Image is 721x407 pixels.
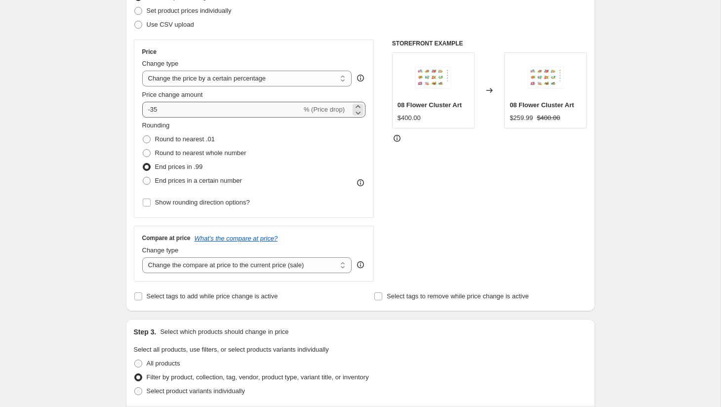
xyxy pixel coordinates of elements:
[142,234,191,242] h3: Compare at price
[142,122,170,129] span: Rounding
[147,387,245,395] span: Select product variants individually
[147,360,180,367] span: All products
[142,102,302,118] input: -15
[142,246,179,254] span: Change type
[387,292,529,300] span: Select tags to remove while price change is active
[413,58,453,97] img: 12-flowers_80x.jpg
[155,149,246,157] span: Round to nearest whole number
[304,106,345,113] span: % (Price drop)
[155,135,215,143] span: Round to nearest .01
[398,101,462,109] span: 08 Flower Cluster Art
[142,48,157,56] h3: Price
[510,101,574,109] span: 08 Flower Cluster Art
[155,163,203,170] span: End prices in .99
[356,73,365,83] div: help
[142,60,179,67] span: Change type
[195,235,278,242] button: What's the compare at price?
[510,114,533,122] span: $259.99
[134,346,329,353] span: Select all products, use filters, or select products variants individually
[526,58,565,97] img: 12-flowers_80x.jpg
[398,114,421,122] span: $400.00
[147,21,194,28] span: Use CSV upload
[160,327,288,337] p: Select which products should change in price
[147,7,232,14] span: Set product prices individually
[147,292,278,300] span: Select tags to add while price change is active
[537,114,560,122] span: $400.00
[147,373,369,381] span: Filter by product, collection, tag, vendor, product type, variant title, or inventory
[155,177,242,184] span: End prices in a certain number
[392,40,587,47] h6: STOREFRONT EXAMPLE
[134,327,157,337] h2: Step 3.
[356,260,365,270] div: help
[142,91,203,98] span: Price change amount
[155,199,250,206] span: Show rounding direction options?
